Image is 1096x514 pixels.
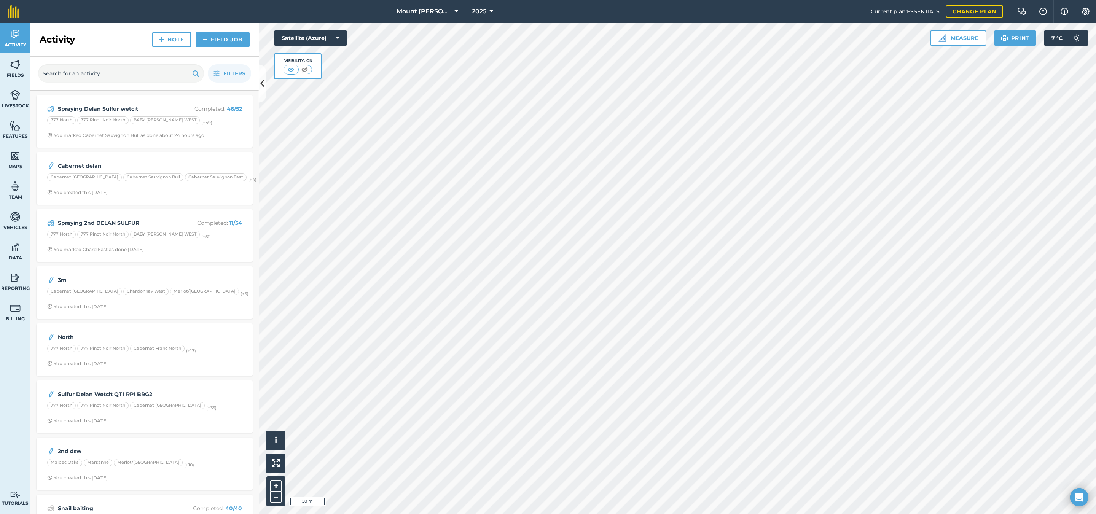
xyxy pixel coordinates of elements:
strong: 3m [58,276,178,284]
div: 777 North [47,231,76,238]
img: Four arrows, one pointing top left, one top right, one bottom right and the last bottom left [272,459,280,467]
img: svg+xml;base64,PD94bWwgdmVyc2lvbj0iMS4wIiBlbmNvZGluZz0idXRmLTgiPz4KPCEtLSBHZW5lcmF0b3I6IEFkb2JlIE... [47,504,54,513]
img: svg+xml;base64,PD94bWwgdmVyc2lvbj0iMS4wIiBlbmNvZGluZz0idXRmLTgiPz4KPCEtLSBHZW5lcmF0b3I6IEFkb2JlIE... [47,104,54,113]
button: Print [994,30,1037,46]
strong: 46 / 52 [227,105,242,112]
strong: 40 / 40 [225,505,242,512]
img: svg+xml;base64,PHN2ZyB4bWxucz0iaHR0cDovL3d3dy53My5vcmcvMjAwMC9zdmciIHdpZHRoPSIxNCIgaGVpZ2h0PSIyNC... [159,35,164,44]
a: Change plan [946,5,1003,18]
img: svg+xml;base64,PHN2ZyB4bWxucz0iaHR0cDovL3d3dy53My5vcmcvMjAwMC9zdmciIHdpZHRoPSIxNCIgaGVpZ2h0PSIyNC... [202,35,208,44]
div: You created this [DATE] [47,304,108,310]
div: Cabernet [GEOGRAPHIC_DATA] [130,402,205,409]
img: A cog icon [1081,8,1090,15]
img: svg+xml;base64,PD94bWwgdmVyc2lvbj0iMS4wIiBlbmNvZGluZz0idXRmLTgiPz4KPCEtLSBHZW5lcmF0b3I6IEFkb2JlIE... [47,390,55,399]
span: Mount [PERSON_NAME] [397,7,451,16]
div: Visibility: On [284,58,312,64]
div: Malbec Oaks [47,459,82,466]
input: Search for an activity [38,64,204,83]
div: Cabernet Franc North [130,345,185,352]
img: Ruler icon [938,34,946,42]
button: Satellite (Azure) [274,30,347,46]
div: Cabernet Sauvignon East [185,173,247,181]
div: You marked Cabernet Sauvignon Bull as done about 24 hours ago [47,132,204,138]
a: North777 North777 Pinot Noir NorthCabernet Franc North(+17)Clock with arrow pointing clockwiseYou... [41,328,248,371]
div: You created this [DATE] [47,475,108,481]
div: Merlot/[GEOGRAPHIC_DATA] [114,459,183,466]
div: You marked Chard East as done [DATE] [47,247,144,253]
img: Clock with arrow pointing clockwise [47,190,52,195]
img: svg+xml;base64,PHN2ZyB4bWxucz0iaHR0cDovL3d3dy53My5vcmcvMjAwMC9zdmciIHdpZHRoPSIxOSIgaGVpZ2h0PSIyNC... [1001,33,1008,43]
small: (+ 3 ) [241,291,249,296]
a: Cabernet delanCabernet [GEOGRAPHIC_DATA]Cabernet Sauvignon BullCabernet Sauvignon East(+4)Clock w... [41,157,248,200]
div: Open Intercom Messenger [1070,488,1088,506]
div: You created this [DATE] [47,361,108,367]
img: svg+xml;base64,PD94bWwgdmVyc2lvbj0iMS4wIiBlbmNvZGluZz0idXRmLTgiPz4KPCEtLSBHZW5lcmF0b3I6IEFkb2JlIE... [47,333,55,342]
img: svg+xml;base64,PHN2ZyB4bWxucz0iaHR0cDovL3d3dy53My5vcmcvMjAwMC9zdmciIHdpZHRoPSI1NiIgaGVpZ2h0PSI2MC... [10,150,21,162]
button: Filters [208,64,251,83]
img: svg+xml;base64,PHN2ZyB4bWxucz0iaHR0cDovL3d3dy53My5vcmcvMjAwMC9zdmciIHdpZHRoPSI1NiIgaGVpZ2h0PSI2MC... [10,120,21,131]
div: BABY [PERSON_NAME] WEST [130,116,200,124]
div: 777 Pinot Noir North [77,345,129,352]
div: Cabernet [GEOGRAPHIC_DATA] [47,173,122,181]
img: svg+xml;base64,PD94bWwgdmVyc2lvbj0iMS4wIiBlbmNvZGluZz0idXRmLTgiPz4KPCEtLSBHZW5lcmF0b3I6IEFkb2JlIE... [10,302,21,314]
a: Sulfur Delan Wetcit QT1 RP1 BRG2777 North777 Pinot Noir NorthCabernet [GEOGRAPHIC_DATA](+33)Clock... [41,385,248,428]
img: svg+xml;base64,PD94bWwgdmVyc2lvbj0iMS4wIiBlbmNvZGluZz0idXRmLTgiPz4KPCEtLSBHZW5lcmF0b3I6IEFkb2JlIE... [10,491,21,498]
h2: Activity [40,33,75,46]
button: – [270,492,282,503]
strong: North [58,333,178,341]
img: svg+xml;base64,PHN2ZyB4bWxucz0iaHR0cDovL3d3dy53My5vcmcvMjAwMC9zdmciIHdpZHRoPSI1NiIgaGVpZ2h0PSI2MC... [10,59,21,70]
div: 777 North [47,402,76,409]
a: Note [152,32,191,47]
img: svg+xml;base64,PD94bWwgdmVyc2lvbj0iMS4wIiBlbmNvZGluZz0idXRmLTgiPz4KPCEtLSBHZW5lcmF0b3I6IEFkb2JlIE... [47,218,54,228]
span: i [275,435,277,445]
img: fieldmargin Logo [8,5,19,18]
button: 7 °C [1044,30,1088,46]
img: svg+xml;base64,PD94bWwgdmVyc2lvbj0iMS4wIiBlbmNvZGluZz0idXRmLTgiPz4KPCEtLSBHZW5lcmF0b3I6IEFkb2JlIE... [10,29,21,40]
img: Clock with arrow pointing clockwise [47,475,52,480]
img: svg+xml;base64,PD94bWwgdmVyc2lvbj0iMS4wIiBlbmNvZGluZz0idXRmLTgiPz4KPCEtLSBHZW5lcmF0b3I6IEFkb2JlIE... [10,89,21,101]
span: Current plan : ESSENTIALS [871,7,940,16]
img: svg+xml;base64,PHN2ZyB4bWxucz0iaHR0cDovL3d3dy53My5vcmcvMjAwMC9zdmciIHdpZHRoPSIxNyIgaGVpZ2h0PSIxNy... [1061,7,1068,16]
small: (+ 4 ) [248,177,256,182]
div: Chardonnay West [123,288,169,295]
img: svg+xml;base64,PD94bWwgdmVyc2lvbj0iMS4wIiBlbmNvZGluZz0idXRmLTgiPz4KPCEtLSBHZW5lcmF0b3I6IEFkb2JlIE... [10,272,21,283]
img: svg+xml;base64,PD94bWwgdmVyc2lvbj0iMS4wIiBlbmNvZGluZz0idXRmLTgiPz4KPCEtLSBHZW5lcmF0b3I6IEFkb2JlIE... [10,211,21,223]
small: (+ 49 ) [201,120,212,125]
div: You created this [DATE] [47,418,108,424]
div: Cabernet [GEOGRAPHIC_DATA] [47,288,122,295]
img: Clock with arrow pointing clockwise [47,247,52,252]
img: svg+xml;base64,PHN2ZyB4bWxucz0iaHR0cDovL3d3dy53My5vcmcvMjAwMC9zdmciIHdpZHRoPSI1MCIgaGVpZ2h0PSI0MC... [300,66,309,73]
div: 777 Pinot Noir North [77,116,129,124]
p: Completed : [182,105,242,113]
span: 7 ° C [1051,30,1063,46]
img: svg+xml;base64,PD94bWwgdmVyc2lvbj0iMS4wIiBlbmNvZGluZz0idXRmLTgiPz4KPCEtLSBHZW5lcmF0b3I6IEFkb2JlIE... [47,275,55,285]
div: You created this [DATE] [47,189,108,196]
button: Measure [930,30,986,46]
p: Completed : [182,219,242,227]
div: 777 North [47,345,76,352]
img: svg+xml;base64,PD94bWwgdmVyc2lvbj0iMS4wIiBlbmNvZGluZz0idXRmLTgiPz4KPCEtLSBHZW5lcmF0b3I6IEFkb2JlIE... [10,242,21,253]
small: (+ 17 ) [186,348,196,353]
img: Clock with arrow pointing clockwise [47,361,52,366]
img: A question mark icon [1039,8,1048,15]
small: (+ 51 ) [201,234,211,239]
img: Two speech bubbles overlapping with the left bubble in the forefront [1017,8,1026,15]
div: Cabernet Sauvignon Bull [123,173,183,181]
small: (+ 33 ) [206,405,217,411]
img: Clock with arrow pointing clockwise [47,133,52,138]
img: svg+xml;base64,PD94bWwgdmVyc2lvbj0iMS4wIiBlbmNvZGluZz0idXRmLTgiPz4KPCEtLSBHZW5lcmF0b3I6IEFkb2JlIE... [10,181,21,192]
img: Clock with arrow pointing clockwise [47,304,52,309]
a: 2nd dswMalbec OaksMarsanneMerlot/[GEOGRAPHIC_DATA](+10)Clock with arrow pointing clockwiseYou cre... [41,442,248,485]
strong: 2nd dsw [58,447,178,455]
div: 777 Pinot Noir North [77,231,129,238]
div: 777 Pinot Noir North [77,402,129,409]
strong: Spraying 2nd DELAN SULFUR [58,219,178,227]
small: (+ 10 ) [184,462,194,468]
img: svg+xml;base64,PD94bWwgdmVyc2lvbj0iMS4wIiBlbmNvZGluZz0idXRmLTgiPz4KPCEtLSBHZW5lcmF0b3I6IEFkb2JlIE... [1069,30,1084,46]
img: svg+xml;base64,PD94bWwgdmVyc2lvbj0iMS4wIiBlbmNvZGluZz0idXRmLTgiPz4KPCEtLSBHZW5lcmF0b3I6IEFkb2JlIE... [47,447,55,456]
strong: Cabernet delan [58,162,178,170]
img: Clock with arrow pointing clockwise [47,418,52,423]
strong: 11 / 54 [229,220,242,226]
strong: Sulfur Delan Wetcit QT1 RP1 BRG2 [58,390,178,398]
span: Filters [223,69,245,78]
